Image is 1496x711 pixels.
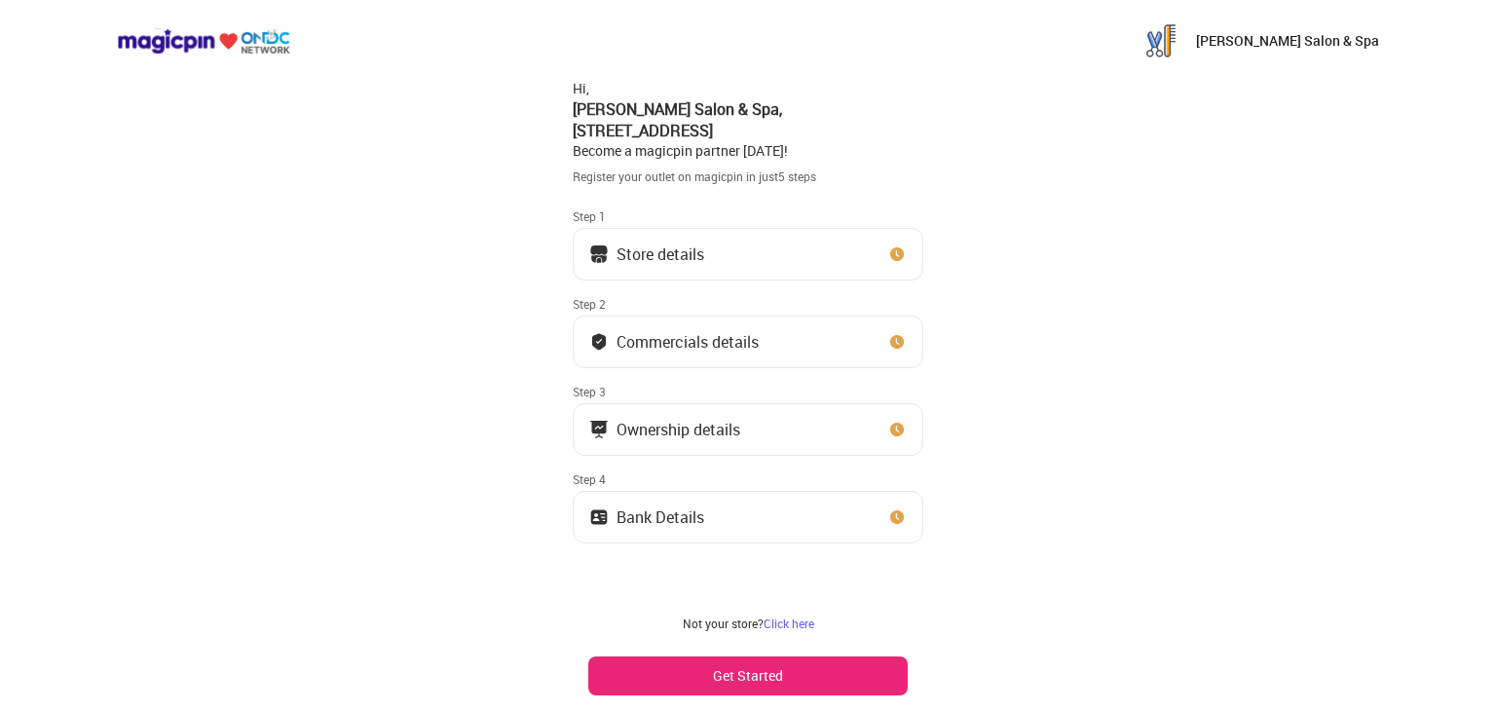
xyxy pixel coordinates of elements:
span: Not your store? [683,616,764,631]
div: Register your outlet on magicpin in just 5 steps [573,168,923,185]
div: Commercials details [617,337,759,347]
img: clock_icon_new.67dbf243.svg [887,244,907,264]
img: clock_icon_new.67dbf243.svg [887,332,907,352]
div: Ownership details [617,425,740,434]
div: Bank Details [617,512,704,522]
img: ondc-logo-new-small.8a59708e.svg [117,28,290,55]
img: commercials_icon.983f7837.svg [589,420,609,439]
button: Commercials details [573,316,923,368]
a: Click here [764,616,814,631]
img: bw_xX0sJp4QnnUQd6Tb7eyzPr3_CXVRI74O9bB8UmVCCC3mSVTEo_oqYDUTGehJpCehqD_faC2JJfTyTeX4--IwoIyY [1141,21,1180,60]
div: Step 3 [573,384,923,399]
button: Ownership details [573,403,923,456]
img: ownership_icon.37569ceb.svg [589,507,609,527]
div: Step 2 [573,296,923,312]
button: Store details [573,228,923,281]
button: Bank Details [573,491,923,543]
div: Hi, Become a magicpin partner [DATE]! [573,79,923,161]
div: Step 1 [573,208,923,224]
img: storeIcon.9b1f7264.svg [589,244,609,264]
div: [PERSON_NAME] Salon & Spa , [STREET_ADDRESS] [573,98,923,142]
div: Step 4 [573,471,923,487]
p: [PERSON_NAME] Salon & Spa [1196,31,1379,51]
button: Get Started [588,656,908,695]
img: bank_details_tick.fdc3558c.svg [589,332,609,352]
img: clock_icon_new.67dbf243.svg [887,420,907,439]
img: clock_icon_new.67dbf243.svg [887,507,907,527]
div: Store details [617,249,704,259]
